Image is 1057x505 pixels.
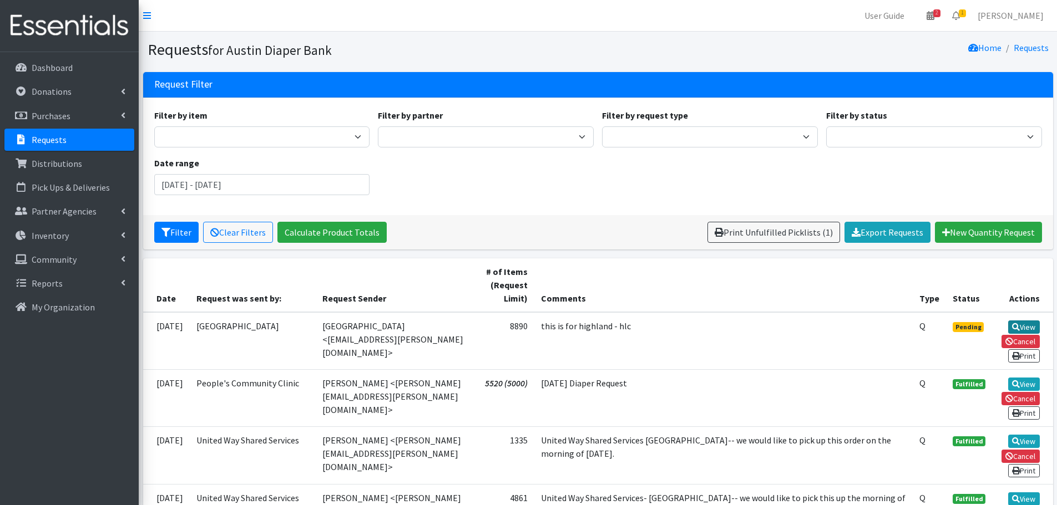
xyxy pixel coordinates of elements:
[953,379,986,389] span: Fulfilled
[1002,335,1040,348] a: Cancel
[190,258,316,312] th: Request was sent by:
[316,312,474,370] td: [GEOGRAPHIC_DATA] <[EMAIL_ADDRESS][PERSON_NAME][DOMAIN_NAME]>
[968,42,1002,53] a: Home
[1002,450,1040,463] a: Cancel
[32,110,70,121] p: Purchases
[4,105,134,127] a: Purchases
[32,254,77,265] p: Community
[143,427,190,484] td: [DATE]
[919,320,925,331] abbr: Quantity
[1008,320,1040,334] a: View
[474,258,534,312] th: # of Items (Request Limit)
[1008,464,1040,477] a: Print
[32,62,73,73] p: Dashboard
[826,109,887,122] label: Filter by status
[32,86,72,97] p: Donations
[919,378,925,389] abbr: Quantity
[4,272,134,294] a: Reports
[534,369,913,426] td: [DATE] Diaper Request
[32,206,97,217] p: Partner Agencies
[4,129,134,151] a: Requests
[913,258,946,312] th: Type
[534,427,913,484] td: United Way Shared Services [GEOGRAPHIC_DATA]-- we would like to pick up this order on the morning...
[143,369,190,426] td: [DATE]
[4,200,134,222] a: Partner Agencies
[277,222,387,243] a: Calculate Product Totals
[935,222,1042,243] a: New Quantity Request
[602,109,688,122] label: Filter by request type
[4,225,134,247] a: Inventory
[154,174,370,195] input: January 1, 2011 - December 31, 2011
[1014,42,1049,53] a: Requests
[32,182,110,193] p: Pick Ups & Deliveries
[943,4,969,27] a: 1
[4,296,134,318] a: My Organization
[1008,435,1040,448] a: View
[933,9,940,17] span: 2
[203,222,273,243] a: Clear Filters
[316,369,474,426] td: [PERSON_NAME] <[PERSON_NAME][EMAIL_ADDRESS][PERSON_NAME][DOMAIN_NAME]>
[919,492,925,503] abbr: Quantity
[919,435,925,446] abbr: Quantity
[992,258,1053,312] th: Actions
[4,7,134,44] img: HumanEssentials
[4,152,134,175] a: Distributions
[1008,378,1040,391] a: View
[4,248,134,271] a: Community
[474,369,534,426] td: 5520 (5000)
[534,312,913,370] td: this is for highland - hlc
[953,494,986,504] span: Fulfilled
[4,57,134,79] a: Dashboard
[4,80,134,103] a: Donations
[143,312,190,370] td: [DATE]
[1008,406,1040,420] a: Print
[1008,349,1040,363] a: Print
[190,369,316,426] td: People's Community Clinic
[32,230,69,241] p: Inventory
[474,312,534,370] td: 8890
[953,322,984,332] span: Pending
[844,222,930,243] a: Export Requests
[154,156,199,170] label: Date range
[32,158,82,169] p: Distributions
[143,258,190,312] th: Date
[32,302,95,313] p: My Organization
[1002,392,1040,405] a: Cancel
[190,312,316,370] td: [GEOGRAPHIC_DATA]
[707,222,840,243] a: Print Unfulfilled Picklists (1)
[154,109,208,122] label: Filter by item
[154,222,199,243] button: Filter
[474,427,534,484] td: 1335
[856,4,913,27] a: User Guide
[4,176,134,198] a: Pick Ups & Deliveries
[946,258,993,312] th: Status
[148,40,594,59] h1: Requests
[316,427,474,484] td: [PERSON_NAME] <[PERSON_NAME][EMAIL_ADDRESS][PERSON_NAME][DOMAIN_NAME]>
[918,4,943,27] a: 2
[190,427,316,484] td: United Way Shared Services
[969,4,1053,27] a: [PERSON_NAME]
[534,258,913,312] th: Comments
[208,42,332,58] small: for Austin Diaper Bank
[32,134,67,145] p: Requests
[316,258,474,312] th: Request Sender
[154,79,213,90] h3: Request Filter
[959,9,966,17] span: 1
[378,109,443,122] label: Filter by partner
[953,436,986,446] span: Fulfilled
[32,278,63,289] p: Reports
